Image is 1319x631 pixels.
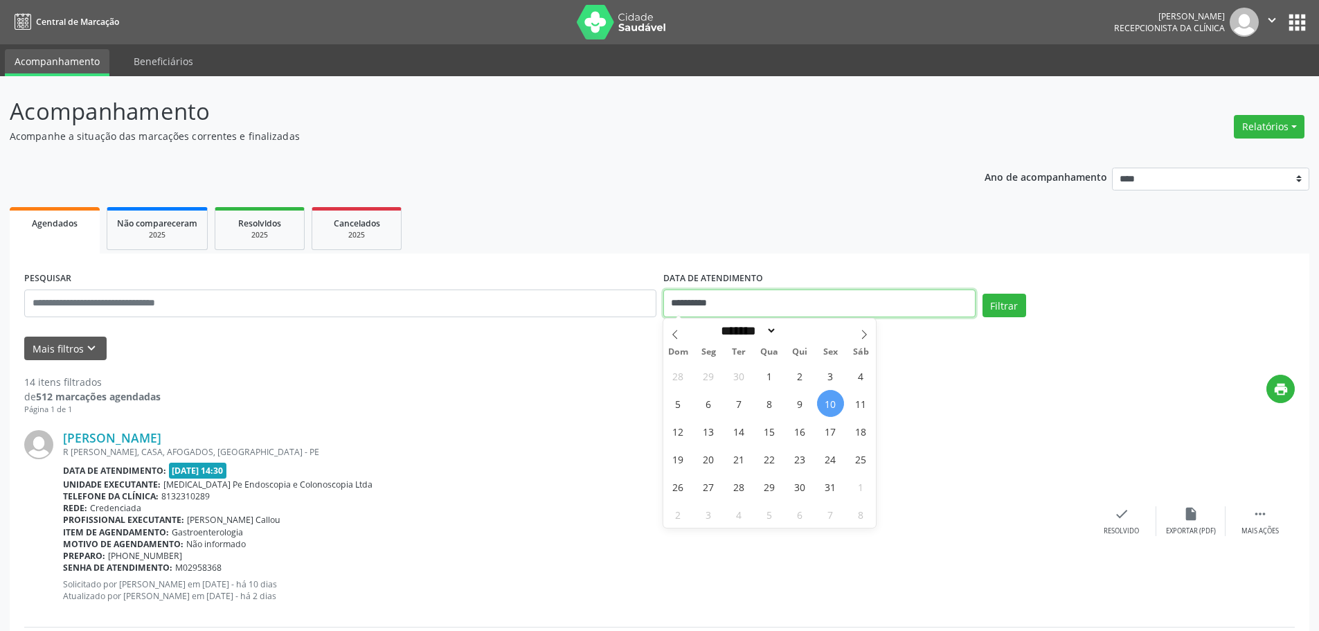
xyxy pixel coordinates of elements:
b: Telefone da clínica: [63,490,159,502]
div: [PERSON_NAME] [1114,10,1225,22]
span: Outubro 9, 2025 [787,390,814,417]
img: img [24,430,53,459]
i: insert_drive_file [1183,506,1199,522]
a: [PERSON_NAME] [63,430,161,445]
span: Novembro 4, 2025 [726,501,753,528]
span: Outubro 21, 2025 [726,445,753,472]
div: 2025 [225,230,294,240]
span: Novembro 8, 2025 [847,501,874,528]
b: Preparo: [63,550,105,562]
div: R [PERSON_NAME], CASA, AFOGADOS, [GEOGRAPHIC_DATA] - PE [63,446,1087,458]
span: Outubro 17, 2025 [817,418,844,445]
div: 14 itens filtrados [24,375,161,389]
span: Novembro 3, 2025 [695,501,722,528]
span: Credenciada [90,502,141,514]
span: Sex [815,348,845,357]
span: Outubro 20, 2025 [695,445,722,472]
span: Outubro 25, 2025 [847,445,874,472]
button: print [1266,375,1295,403]
span: Outubro 19, 2025 [665,445,692,472]
span: Não compareceram [117,217,197,229]
span: Outubro 22, 2025 [756,445,783,472]
span: Setembro 29, 2025 [695,362,722,389]
span: Seg [693,348,724,357]
span: Outubro 15, 2025 [756,418,783,445]
div: Exportar (PDF) [1166,526,1216,536]
b: Senha de atendimento: [63,562,172,574]
span: Outubro 27, 2025 [695,473,722,500]
span: Novembro 5, 2025 [756,501,783,528]
b: Item de agendamento: [63,526,169,538]
span: Outubro 26, 2025 [665,473,692,500]
i:  [1264,12,1280,28]
span: Sáb [845,348,876,357]
span: M02958368 [175,562,222,574]
button: Filtrar [982,294,1026,317]
p: Ano de acompanhamento [985,168,1107,185]
p: Acompanhe a situação das marcações correntes e finalizadas [10,129,919,143]
span: Outubro 3, 2025 [817,362,844,389]
span: Outubro 30, 2025 [787,473,814,500]
span: Novembro 7, 2025 [817,501,844,528]
span: Novembro 1, 2025 [847,473,874,500]
span: Outubro 23, 2025 [787,445,814,472]
input: Year [777,323,823,338]
span: 8132310289 [161,490,210,502]
b: Data de atendimento: [63,465,166,477]
label: PESQUISAR [24,268,71,290]
b: Unidade executante: [63,479,161,490]
i:  [1253,506,1268,522]
span: Outubro 14, 2025 [726,418,753,445]
span: Dom [663,348,694,357]
span: Outubro 11, 2025 [847,390,874,417]
span: Gastroenterologia [172,526,243,538]
i: print [1273,382,1289,397]
b: Motivo de agendamento: [63,538,183,550]
span: Recepcionista da clínica [1114,22,1225,34]
span: Qui [784,348,815,357]
span: Novembro 6, 2025 [787,501,814,528]
span: [PERSON_NAME] Callou [187,514,280,526]
span: [MEDICAL_DATA] Pe Endoscopia e Colonoscopia Ltda [163,479,373,490]
button: Relatórios [1234,115,1304,139]
span: [DATE] 14:30 [169,463,227,479]
span: Outubro 31, 2025 [817,473,844,500]
span: Resolvidos [238,217,281,229]
p: Acompanhamento [10,94,919,129]
span: Não informado [186,538,246,550]
div: de [24,389,161,404]
span: Ter [724,348,754,357]
span: Outubro 16, 2025 [787,418,814,445]
div: Página 1 de 1 [24,404,161,416]
b: Rede: [63,502,87,514]
div: Mais ações [1241,526,1279,536]
i: check [1114,506,1129,522]
b: Profissional executante: [63,514,184,526]
img: img [1230,8,1259,37]
label: DATA DE ATENDIMENTO [663,268,763,290]
a: Acompanhamento [5,49,109,76]
span: Outubro 28, 2025 [726,473,753,500]
span: Outubro 24, 2025 [817,445,844,472]
p: Solicitado por [PERSON_NAME] em [DATE] - há 10 dias Atualizado por [PERSON_NAME] em [DATE] - há 2... [63,578,1087,602]
span: Outubro 2, 2025 [787,362,814,389]
button: apps [1285,10,1309,35]
span: [PHONE_NUMBER] [108,550,182,562]
span: Setembro 28, 2025 [665,362,692,389]
i: keyboard_arrow_down [84,341,99,356]
span: Cancelados [334,217,380,229]
span: Novembro 2, 2025 [665,501,692,528]
button: Mais filtroskeyboard_arrow_down [24,337,107,361]
span: Outubro 8, 2025 [756,390,783,417]
span: Outubro 1, 2025 [756,362,783,389]
span: Agendados [32,217,78,229]
span: Outubro 4, 2025 [847,362,874,389]
span: Outubro 5, 2025 [665,390,692,417]
button:  [1259,8,1285,37]
span: Qua [754,348,784,357]
span: Outubro 12, 2025 [665,418,692,445]
span: Central de Marcação [36,16,119,28]
span: Outubro 29, 2025 [756,473,783,500]
span: Outubro 10, 2025 [817,390,844,417]
a: Central de Marcação [10,10,119,33]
